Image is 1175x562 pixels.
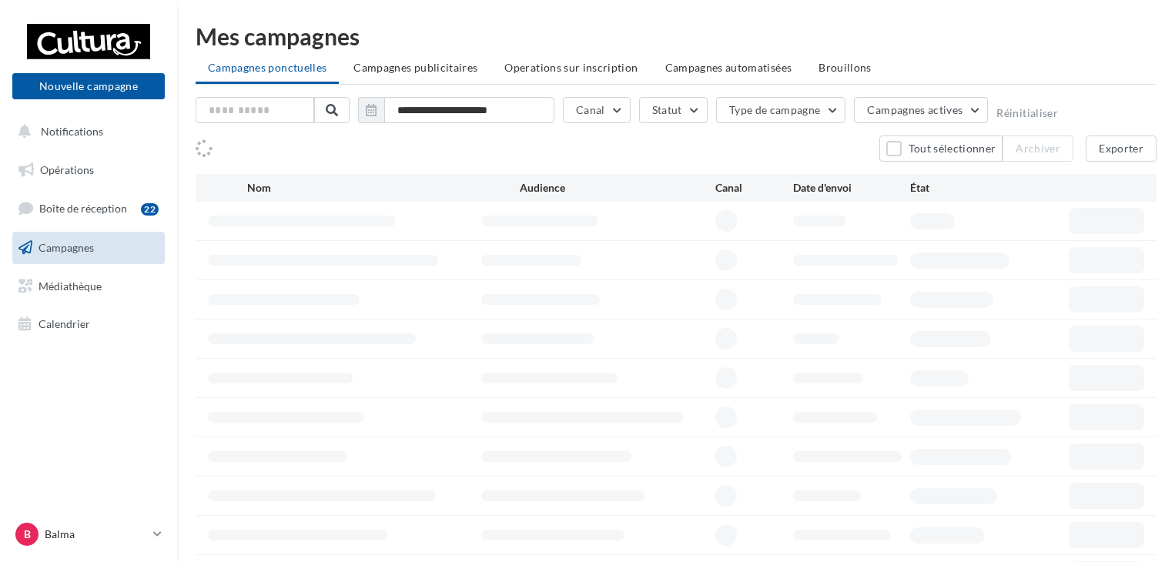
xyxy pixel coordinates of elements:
div: Nom [247,180,521,196]
button: Type de campagne [716,97,846,123]
div: Audience [520,180,715,196]
div: Canal [715,180,793,196]
div: 22 [141,203,159,216]
div: Date d'envoi [793,180,910,196]
button: Tout sélectionner [879,135,1003,162]
span: Calendrier [38,317,90,330]
span: Boîte de réception [39,202,127,215]
a: B Balma [12,520,165,549]
span: Campagnes publicitaires [353,61,477,74]
a: Médiathèque [9,270,168,303]
button: Statut [639,97,708,123]
button: Réinitialiser [996,107,1058,119]
button: Archiver [1003,135,1073,162]
span: Campagnes automatisées [665,61,792,74]
p: Balma [45,527,147,542]
a: Campagnes [9,232,168,264]
span: Campagnes [38,241,94,254]
a: Boîte de réception22 [9,192,168,225]
a: Opérations [9,154,168,186]
span: Médiathèque [38,279,102,292]
span: B [24,527,31,542]
button: Canal [563,97,631,123]
button: Campagnes actives [854,97,988,123]
div: État [910,180,1027,196]
span: Brouillons [818,61,872,74]
a: Calendrier [9,308,168,340]
button: Exporter [1086,135,1157,162]
span: Notifications [41,125,103,138]
button: Nouvelle campagne [12,73,165,99]
span: Operations sur inscription [504,61,638,74]
span: Campagnes actives [867,103,962,116]
button: Notifications [9,115,162,148]
div: Mes campagnes [196,25,1157,48]
span: Opérations [40,163,94,176]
